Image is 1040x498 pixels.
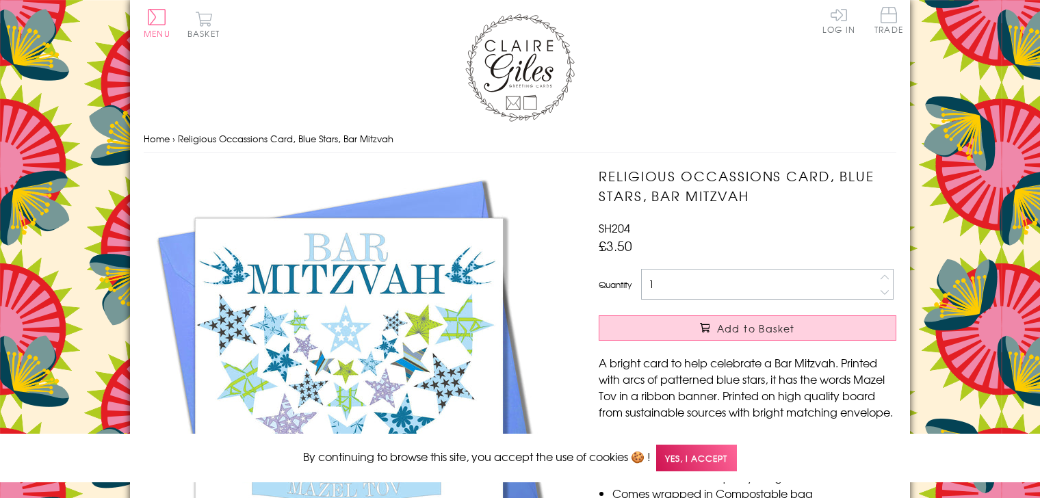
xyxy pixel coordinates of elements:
[656,445,737,471] span: Yes, I accept
[822,7,855,34] a: Log In
[144,9,170,38] button: Menu
[717,322,795,335] span: Add to Basket
[172,132,175,145] span: ›
[599,220,630,236] span: SH204
[599,354,896,420] p: A bright card to help celebrate a Bar Mitzvah. Printed with arcs of patterned blue stars, it has ...
[599,166,896,206] h1: Religious Occassions Card, Blue Stars, Bar Mitzvah
[144,125,896,153] nav: breadcrumbs
[465,14,575,122] img: Claire Giles Greetings Cards
[185,11,222,38] button: Basket
[144,27,170,40] span: Menu
[178,132,393,145] span: Religious Occassions Card, Blue Stars, Bar Mitzvah
[599,236,632,255] span: £3.50
[144,132,170,145] a: Home
[599,278,632,291] label: Quantity
[599,315,896,341] button: Add to Basket
[874,7,903,36] a: Trade
[874,7,903,34] span: Trade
